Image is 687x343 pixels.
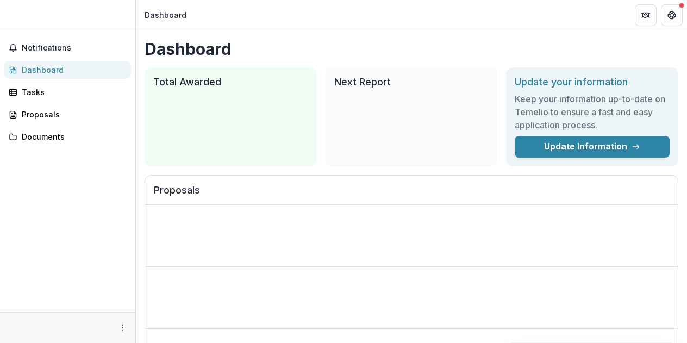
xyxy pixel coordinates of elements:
[22,109,122,120] div: Proposals
[154,184,669,205] h2: Proposals
[4,128,131,146] a: Documents
[140,7,191,23] nav: breadcrumb
[635,4,657,26] button: Partners
[4,83,131,101] a: Tasks
[515,136,670,158] a: Update Information
[515,76,670,88] h2: Update your information
[116,321,129,334] button: More
[515,92,670,132] h3: Keep your information up-to-date on Temelio to ensure a fast and easy application process.
[145,9,186,21] div: Dashboard
[334,76,489,88] h2: Next Report
[22,86,122,98] div: Tasks
[4,61,131,79] a: Dashboard
[22,43,127,53] span: Notifications
[4,105,131,123] a: Proposals
[145,39,678,59] h1: Dashboard
[153,76,308,88] h2: Total Awarded
[661,4,683,26] button: Get Help
[22,131,122,142] div: Documents
[22,64,122,76] div: Dashboard
[4,39,131,57] button: Notifications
